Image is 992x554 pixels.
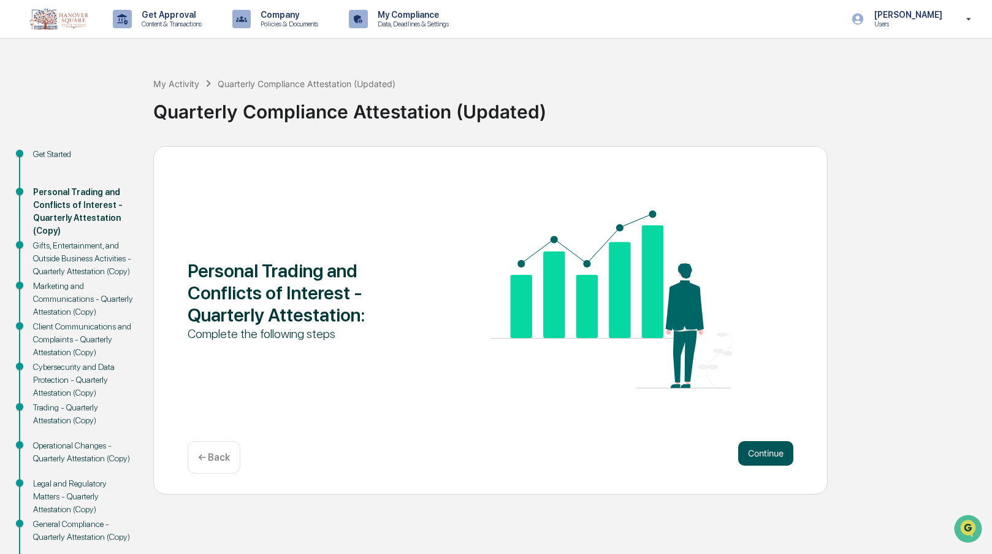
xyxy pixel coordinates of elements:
[101,155,152,167] span: Attestations
[33,439,134,465] div: Operational Changes - Quarterly Attestation (Copy)
[7,173,82,195] a: 🔎Data Lookup
[198,452,230,463] p: ← Back
[188,326,430,342] div: Complete the following steps
[42,94,201,106] div: Start new chat
[25,155,79,167] span: Preclearance
[12,179,22,189] div: 🔎
[33,320,134,359] div: Client Communications and Complaints - Quarterly Attestation (Copy)
[12,26,223,45] p: How can we help?
[33,518,134,544] div: General Compliance - Quarterly Attestation (Copy)
[122,208,148,217] span: Pylon
[33,361,134,399] div: Cybersecurity and Data Protection - Quarterly Attestation (Copy)
[953,514,986,547] iframe: Open customer support
[33,148,134,161] div: Get Started
[7,150,84,172] a: 🖐️Preclearance
[188,260,430,326] div: Personal Trading and Conflicts of Interest - Quarterly Attestation :
[368,20,455,28] p: Data, Deadlines & Settings
[218,79,395,89] div: Quarterly Compliance Attestation (Updated)
[251,20,324,28] p: Policies & Documents
[12,94,34,116] img: 1746055101610-c473b297-6a78-478c-a979-82029cc54cd1
[251,10,324,20] p: Company
[864,10,948,20] p: [PERSON_NAME]
[86,207,148,217] a: Powered byPylon
[33,401,134,427] div: Trading - Quarterly Attestation (Copy)
[33,477,134,516] div: Legal and Regulatory Matters - Quarterly Attestation (Copy)
[864,20,948,28] p: Users
[490,210,733,388] img: Personal Trading and Conflicts of Interest - Quarterly Attestation
[33,186,134,237] div: Personal Trading and Conflicts of Interest - Quarterly Attestation (Copy)
[42,106,155,116] div: We're available if you need us!
[132,20,208,28] p: Content & Transactions
[208,98,223,112] button: Start new chat
[738,441,793,466] button: Continue
[12,156,22,166] div: 🖐️
[84,150,157,172] a: 🗄️Attestations
[153,91,986,123] div: Quarterly Compliance Attestation (Updated)
[33,239,134,278] div: Gifts, Entertainment, and Outside Business Activities - Quarterly Attestation (Copy)
[132,10,208,20] p: Get Approval
[153,79,199,89] div: My Activity
[368,10,455,20] p: My Compliance
[25,178,77,190] span: Data Lookup
[33,280,134,318] div: Marketing and Communications - Quarterly Attestation (Copy)
[29,9,88,29] img: logo
[89,156,99,166] div: 🗄️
